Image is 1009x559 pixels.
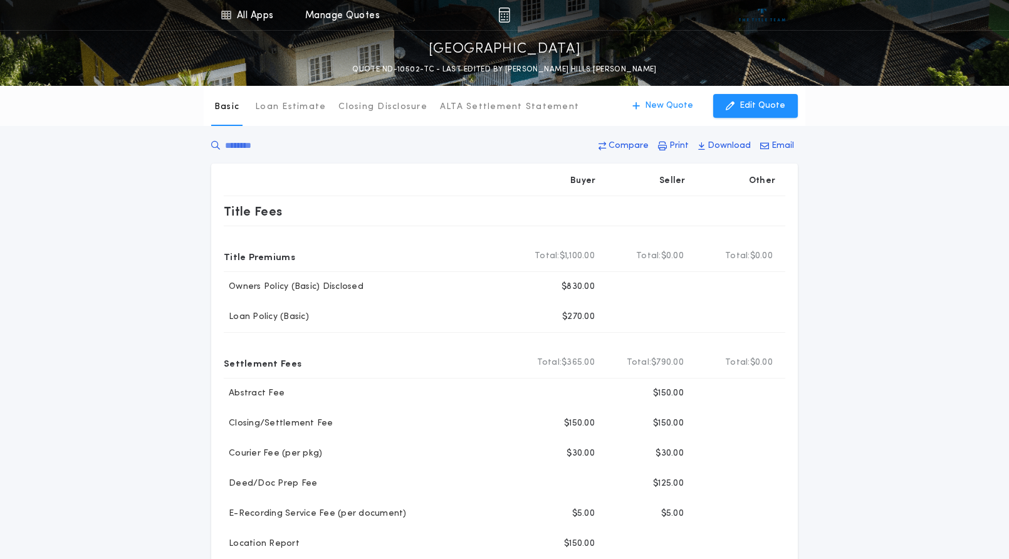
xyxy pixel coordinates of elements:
p: $150.00 [653,417,684,430]
button: Email [756,135,798,157]
p: Owners Policy (Basic) Disclosed [224,281,363,293]
p: $5.00 [572,508,595,520]
p: Seller [659,175,686,187]
b: Total: [725,250,750,263]
p: QUOTE ND-10502-TC - LAST EDITED BY [PERSON_NAME] HILLS [PERSON_NAME] [352,63,657,76]
p: Other [749,175,775,187]
p: $5.00 [661,508,684,520]
b: Total: [627,357,652,369]
p: $30.00 [656,447,684,460]
p: Edit Quote [740,100,785,112]
p: Title Fees [224,201,283,221]
p: Deed/Doc Prep Fee [224,478,317,490]
p: New Quote [645,100,693,112]
button: Download [694,135,755,157]
p: $270.00 [562,311,595,323]
p: Loan Estimate [255,101,326,113]
p: Print [669,140,689,152]
b: Total: [636,250,661,263]
p: Basic [214,101,239,113]
p: $30.00 [567,447,595,460]
p: Location Report [224,538,300,550]
p: Title Premiums [224,246,295,266]
img: img [498,8,510,23]
b: Total: [535,250,560,263]
p: $125.00 [653,478,684,490]
span: $1,100.00 [560,250,595,263]
p: [GEOGRAPHIC_DATA] [429,39,581,60]
p: Settlement Fees [224,353,301,373]
b: Total: [537,357,562,369]
span: $0.00 [750,357,773,369]
button: New Quote [620,94,706,118]
p: Download [708,140,751,152]
img: vs-icon [739,9,786,21]
span: $365.00 [562,357,595,369]
p: E-Recording Service Fee (per document) [224,508,407,520]
span: $0.00 [661,250,684,263]
p: $150.00 [653,387,684,400]
p: ALTA Settlement Statement [440,101,579,113]
button: Print [654,135,693,157]
p: Buyer [570,175,595,187]
button: Compare [595,135,652,157]
span: $790.00 [651,357,684,369]
button: Edit Quote [713,94,798,118]
p: $830.00 [562,281,595,293]
p: Closing/Settlement Fee [224,417,333,430]
b: Total: [725,357,750,369]
p: $150.00 [564,417,595,430]
p: Abstract Fee [224,387,285,400]
p: $150.00 [564,538,595,550]
p: Courier Fee (per pkg) [224,447,322,460]
p: Compare [609,140,649,152]
span: $0.00 [750,250,773,263]
p: Email [771,140,794,152]
p: Closing Disclosure [338,101,427,113]
p: Loan Policy (Basic) [224,311,309,323]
